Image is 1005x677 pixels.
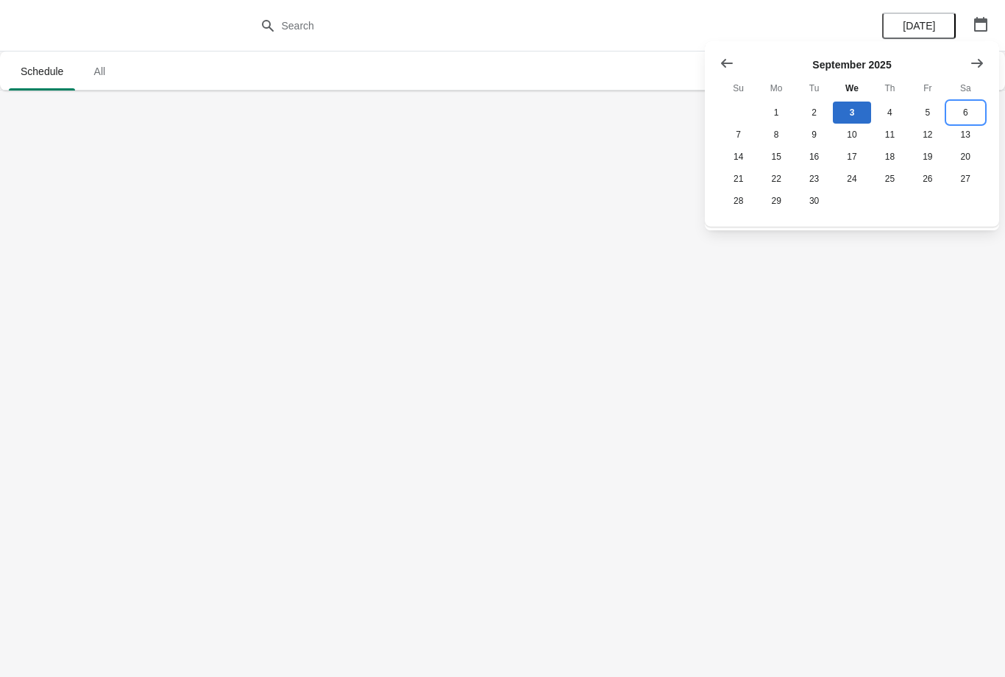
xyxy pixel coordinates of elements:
th: Friday [909,75,946,102]
button: Wednesday September 10 2025 [833,124,870,146]
input: Search [281,13,754,39]
button: Wednesday September 17 2025 [833,146,870,168]
button: Saturday September 27 2025 [947,168,984,190]
th: Saturday [947,75,984,102]
button: Tuesday September 23 2025 [795,168,833,190]
button: Monday September 15 2025 [757,146,795,168]
button: Friday September 5 2025 [909,102,946,124]
button: Friday September 26 2025 [909,168,946,190]
button: Saturday September 6 2025 [947,102,984,124]
button: Thursday September 25 2025 [871,168,909,190]
button: Monday September 22 2025 [757,168,795,190]
span: [DATE] [903,20,935,32]
th: Tuesday [795,75,833,102]
button: Tuesday September 2 2025 [795,102,833,124]
button: Monday September 1 2025 [757,102,795,124]
button: Saturday September 13 2025 [947,124,984,146]
button: Tuesday September 30 2025 [795,190,833,212]
button: Thursday September 4 2025 [871,102,909,124]
button: Tuesday September 16 2025 [795,146,833,168]
button: Sunday September 28 2025 [720,190,757,212]
button: Monday September 29 2025 [757,190,795,212]
th: Monday [757,75,795,102]
button: Thursday September 18 2025 [871,146,909,168]
button: Wednesday September 24 2025 [833,168,870,190]
button: Show next month, October 2025 [964,50,990,77]
th: Sunday [720,75,757,102]
button: Sunday September 21 2025 [720,168,757,190]
th: Thursday [871,75,909,102]
button: Monday September 8 2025 [757,124,795,146]
button: Show previous month, August 2025 [714,50,740,77]
span: Schedule [9,58,75,85]
button: [DATE] [882,13,956,39]
span: All [81,58,118,85]
button: Thursday September 11 2025 [871,124,909,146]
button: Sunday September 14 2025 [720,146,757,168]
button: Tuesday September 9 2025 [795,124,833,146]
button: Friday September 19 2025 [909,146,946,168]
button: Sunday September 7 2025 [720,124,757,146]
button: Saturday September 20 2025 [947,146,984,168]
button: Friday September 12 2025 [909,124,946,146]
button: Today Wednesday September 3 2025 [833,102,870,124]
th: Wednesday [833,75,870,102]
